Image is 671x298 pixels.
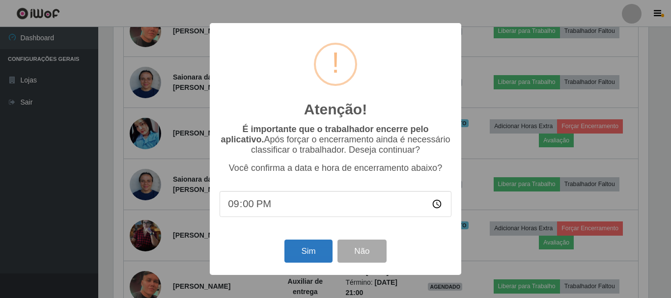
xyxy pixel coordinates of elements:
h2: Atenção! [304,101,367,118]
b: É importante que o trabalhador encerre pelo aplicativo. [221,124,428,144]
p: Após forçar o encerramento ainda é necessário classificar o trabalhador. Deseja continuar? [220,124,451,155]
p: Você confirma a data e hora de encerramento abaixo? [220,163,451,173]
button: Não [337,240,386,263]
button: Sim [284,240,332,263]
